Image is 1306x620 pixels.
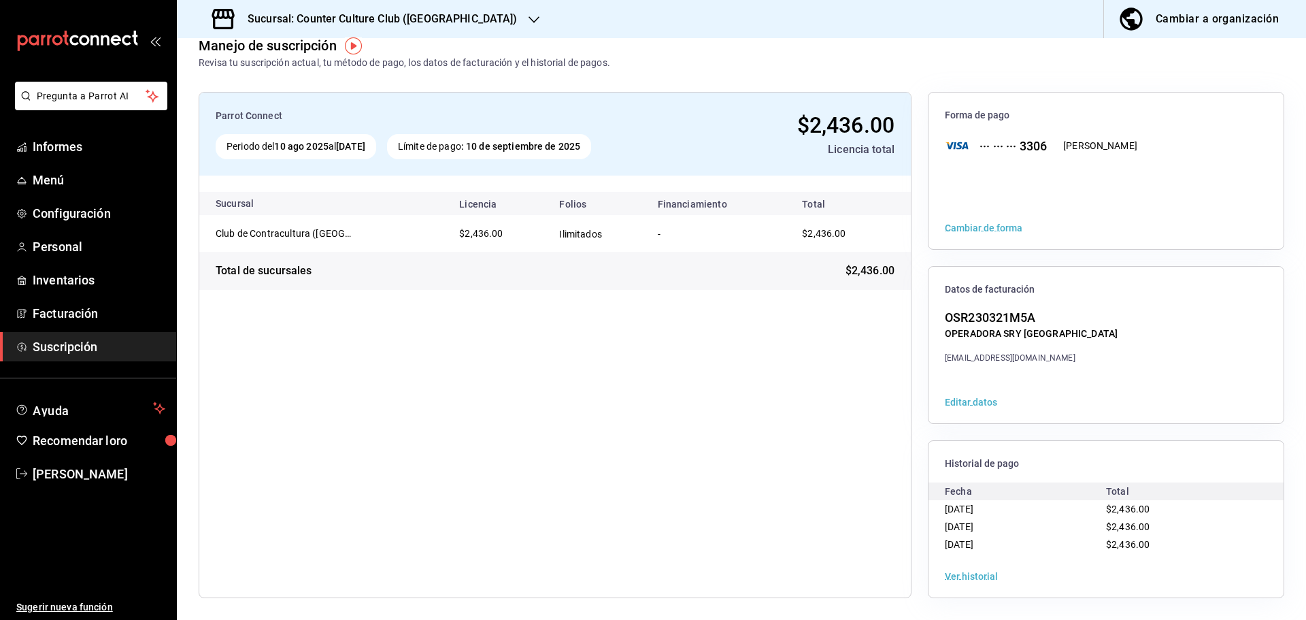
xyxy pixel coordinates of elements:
font: - [658,229,660,240]
font: Sucursal: Counter Culture Club ([GEOGRAPHIC_DATA]) [248,12,518,25]
button: Cambiar de forma [945,222,1022,233]
font: : 10 de septiembre de 2025 [461,141,580,152]
font: $2,436.00 [1106,504,1150,515]
font: Periodo del [227,141,274,152]
font: Límite de pago [398,141,461,152]
font: al [329,141,336,152]
font: Total [1106,486,1129,497]
font: Ayuda [33,404,69,418]
font: [DATE] [945,539,973,550]
font: Cambiar a organización [1156,12,1279,25]
font: Licencia total [828,143,894,156]
font: $2,436.00 [1106,521,1150,532]
font: [DATE] [945,521,973,532]
font: OPERADORA SRY [GEOGRAPHIC_DATA] [945,328,1118,339]
font: Suscripción [33,340,97,354]
img: Marcador de información sobre herramientas [345,37,362,54]
font: Parrot Connect [216,110,282,121]
font: Datos de facturación [945,284,1035,295]
font: Recomendar loro [33,434,127,448]
font: Forma de pago [945,110,1009,120]
font: Revisa tu suscripción actual, tu método de pago, los datos de facturación y el historial de pagos. [199,57,610,68]
div: Club de Contracultura (Roma) [216,227,352,240]
font: Inventarios [33,273,95,287]
font: ··· ··· ··· 3306 [979,139,1047,153]
font: Menú [33,173,65,187]
button: Pregunta a Parrot AI [15,82,167,110]
font: Historial de pago [945,458,1019,469]
font: Financiamiento [658,199,727,210]
font: Fecha [945,486,972,497]
font: Sucursal [216,198,254,209]
font: [DATE] [336,141,365,152]
font: [PERSON_NAME] [33,467,128,481]
font: $2,436.00 [797,112,894,138]
font: OSR230321M5A [945,310,1036,325]
font: Sugerir nueva función [16,602,113,613]
font: [EMAIL_ADDRESS][DOMAIN_NAME] [945,353,1075,363]
font: Club de Contracultura ([GEOGRAPHIC_DATA]) [216,228,413,239]
font: Editar datos [945,397,997,408]
font: Personal [33,240,82,254]
button: abrir_cajón_menú [150,35,161,46]
font: Ilimitados [559,229,602,240]
font: Licencia [459,199,497,210]
font: [DATE] [945,504,973,515]
font: $2,436.00 [845,264,894,277]
font: Pregunta a Parrot AI [37,91,129,101]
button: Ver historial [945,570,998,581]
font: $2,436.00 [1106,539,1150,550]
font: Total [802,199,825,210]
font: $2,436.00 [459,228,503,239]
font: Manejo de suscripción [199,37,337,54]
font: Facturación [33,306,98,321]
font: [PERSON_NAME] [1063,140,1137,151]
font: Configuración [33,206,111,221]
a: Pregunta a Parrot AI [10,99,167,113]
font: Folios [559,199,586,210]
font: 10 ago 2025 [274,141,328,152]
font: Ver historial [945,571,998,582]
font: Total de sucursales [216,264,312,277]
button: Editar datos [945,396,997,407]
font: $2,436.00 [802,228,845,239]
font: Informes [33,140,82,154]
